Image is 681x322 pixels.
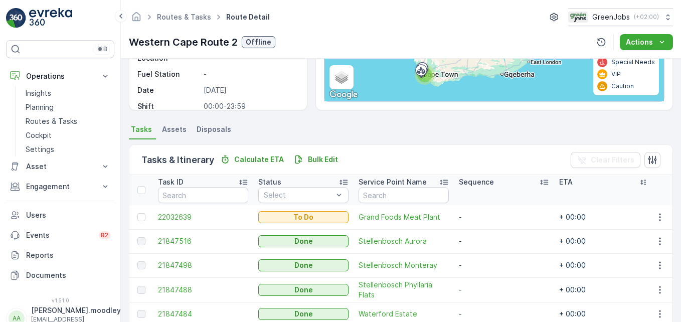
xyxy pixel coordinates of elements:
[131,15,142,24] a: Homepage
[6,245,114,265] a: Reports
[308,154,338,165] p: Bulk Edit
[26,182,94,192] p: Engagement
[626,37,653,47] p: Actions
[258,259,349,271] button: Done
[454,229,554,253] td: -
[327,88,360,101] a: Open this area in Google Maps (opens a new window)
[22,128,114,142] a: Cockpit
[162,124,187,134] span: Assets
[26,162,94,172] p: Asset
[359,309,449,319] a: Waterford Estate
[611,82,634,90] p: Caution
[26,270,110,280] p: Documents
[137,237,145,245] div: Toggle Row Selected
[26,102,54,112] p: Planning
[290,153,342,166] button: Bulk Edit
[22,114,114,128] a: Routes & Tasks
[22,86,114,100] a: Insights
[216,153,288,166] button: Calculate ETA
[158,260,248,270] a: 21847498
[568,12,588,23] img: Green_Jobs_Logo.png
[29,8,72,28] img: logo_light-DOdMpM7g.png
[137,286,145,294] div: Toggle Row Selected
[6,297,114,303] span: v 1.51.0
[224,12,272,22] span: Route Detail
[554,229,654,253] td: + 00:00
[592,12,630,22] p: GreenJobs
[294,260,313,270] p: Done
[258,235,349,247] button: Done
[131,124,152,134] span: Tasks
[454,205,554,229] td: -
[554,205,654,229] td: + 00:00
[359,236,449,246] a: Stellenbosch Aurora
[359,260,449,270] span: Stellenbosch Monteray
[101,231,108,239] p: 82
[554,253,654,277] td: + 00:00
[204,69,297,79] p: -
[359,177,427,187] p: Service Point Name
[197,124,231,134] span: Disposals
[22,142,114,156] a: Settings
[158,309,248,319] a: 21847484
[22,100,114,114] a: Planning
[31,305,121,315] p: [PERSON_NAME].moodley
[158,187,248,203] input: Search
[327,88,360,101] img: Google
[294,309,313,319] p: Done
[26,250,110,260] p: Reports
[26,144,54,154] p: Settings
[264,190,333,200] p: Select
[26,71,94,81] p: Operations
[158,236,248,246] a: 21847516
[157,13,211,21] a: Routes & Tasks
[158,212,248,222] a: 22032639
[620,34,673,50] button: Actions
[158,177,184,187] p: Task ID
[26,210,110,220] p: Users
[568,8,673,26] button: GreenJobs(+02:00)
[454,277,554,302] td: -
[359,212,449,222] span: Grand Foods Meat Plant
[26,116,77,126] p: Routes & Tasks
[359,187,449,203] input: Search
[137,69,200,79] p: Fuel Station
[26,88,51,98] p: Insights
[246,37,271,47] p: Offline
[258,284,349,296] button: Done
[294,285,313,295] p: Done
[294,236,313,246] p: Done
[26,130,52,140] p: Cockpit
[634,13,659,21] p: ( +02:00 )
[559,177,573,187] p: ETA
[293,212,313,222] p: To Do
[6,205,114,225] a: Users
[137,85,200,95] p: Date
[141,153,214,167] p: Tasks & Itinerary
[611,58,655,66] p: Special Needs
[258,308,349,320] button: Done
[258,177,281,187] p: Status
[137,261,145,269] div: Toggle Row Selected
[242,36,275,48] button: Offline
[234,154,284,165] p: Calculate ETA
[6,225,114,245] a: Events82
[6,177,114,197] button: Engagement
[158,285,248,295] a: 21847488
[6,66,114,86] button: Operations
[204,85,297,95] p: [DATE]
[359,280,449,300] a: Stellenbosch Phyllaria Flats
[137,213,145,221] div: Toggle Row Selected
[137,310,145,318] div: Toggle Row Selected
[330,66,353,88] a: Layers
[459,177,494,187] p: Sequence
[258,211,349,223] button: To Do
[6,156,114,177] button: Asset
